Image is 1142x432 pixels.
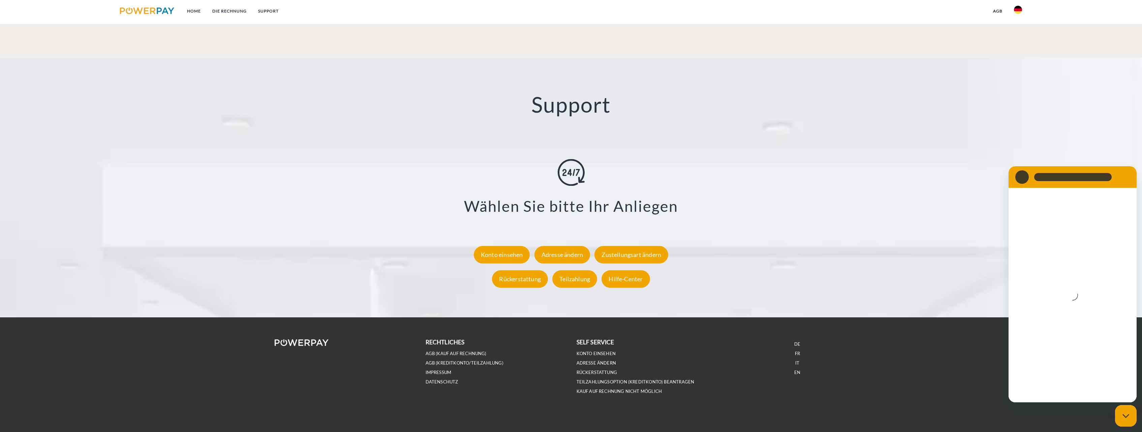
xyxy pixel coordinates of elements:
[593,251,670,258] a: Zustellungsart ändern
[600,275,651,283] a: Hilfe-Center
[795,351,800,356] a: FR
[426,339,465,346] b: rechtliches
[594,246,668,263] div: Zustellungsart ändern
[426,379,458,385] a: DATENSCHUTZ
[577,379,695,385] a: Teilzahlungsoption (KREDITKONTO) beantragen
[426,370,452,375] a: IMPRESSUM
[577,339,614,346] b: self service
[795,360,799,366] a: IT
[551,275,599,283] a: Teilzahlung
[577,351,616,356] a: Konto einsehen
[577,388,662,394] a: Kauf auf Rechnung nicht möglich
[1014,6,1022,14] img: de
[492,270,548,288] div: Rückerstattung
[577,370,617,375] a: Rückerstattung
[207,5,252,17] a: DIE RECHNUNG
[601,270,650,288] div: Hilfe-Center
[426,351,487,356] a: AGB (Kauf auf Rechnung)
[181,5,207,17] a: Home
[534,246,590,263] div: Adresse ändern
[1009,166,1137,402] iframe: Messaging-Fenster
[490,275,550,283] a: Rückerstattung
[552,270,597,288] div: Teilzahlung
[558,159,585,186] img: online-shopping.svg
[1115,405,1137,427] iframe: Schaltfläche zum Öffnen des Messaging-Fensters
[794,341,800,347] a: DE
[57,91,1085,118] h2: Support
[472,251,532,258] a: Konto einsehen
[577,360,616,366] a: Adresse ändern
[275,339,329,346] img: logo-powerpay-white.svg
[987,5,1008,17] a: agb
[426,360,503,366] a: AGB (Kreditkonto/Teilzahlung)
[474,246,530,263] div: Konto einsehen
[794,370,800,375] a: EN
[65,197,1076,216] h3: Wählen Sie bitte Ihr Anliegen
[252,5,284,17] a: SUPPORT
[533,251,592,258] a: Adresse ändern
[120,7,174,14] img: logo-powerpay.svg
